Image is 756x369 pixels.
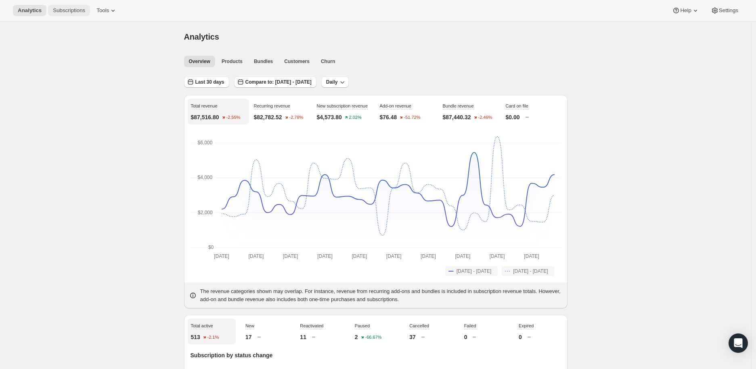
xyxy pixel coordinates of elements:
[191,333,200,341] p: 513
[254,103,291,108] span: Recurring revenue
[455,253,470,259] text: [DATE]
[254,113,282,121] p: $82,782.52
[409,323,429,328] span: Cancelled
[506,113,520,121] p: $0.00
[380,113,397,121] p: $76.48
[719,7,738,14] span: Settings
[445,266,498,276] button: [DATE] - [DATE]
[729,333,748,353] div: Open Intercom Messenger
[380,103,411,108] span: Add-on revenue
[191,351,561,359] p: Subscription by status change
[443,113,471,121] p: $87,440.32
[283,253,298,259] text: [DATE]
[317,253,333,259] text: [DATE]
[96,7,109,14] span: Tools
[207,335,219,340] text: -2.1%
[300,333,306,341] p: 11
[513,268,548,274] span: [DATE] - [DATE]
[506,103,528,108] span: Card on file
[355,323,370,328] span: Paused
[208,245,214,250] text: $0
[18,7,42,14] span: Analytics
[680,7,691,14] span: Help
[184,76,229,88] button: Last 30 days
[317,113,342,121] p: $4,573.80
[222,58,243,65] span: Products
[421,253,436,259] text: [DATE]
[321,76,349,88] button: Daily
[245,333,252,341] p: 17
[524,253,539,259] text: [DATE]
[365,335,381,340] text: -66.67%
[197,175,212,180] text: $4,000
[284,58,310,65] span: Customers
[200,287,563,304] p: The revenue categories shown may overlap. For instance, revenue from recurring add-ons and bundle...
[198,210,213,215] text: $2,000
[321,58,335,65] span: Churn
[409,333,416,341] p: 37
[326,79,338,85] span: Daily
[464,323,476,328] span: Failed
[13,5,46,16] button: Analytics
[53,7,85,14] span: Subscriptions
[355,333,358,341] p: 2
[667,5,704,16] button: Help
[254,58,273,65] span: Bundles
[245,79,312,85] span: Compare to: [DATE] - [DATE]
[386,253,401,259] text: [DATE]
[519,323,534,328] span: Expired
[234,76,316,88] button: Compare to: [DATE] - [DATE]
[245,323,254,328] span: New
[289,115,303,120] text: -2.78%
[464,333,467,341] p: 0
[248,253,264,259] text: [DATE]
[352,253,367,259] text: [DATE]
[349,115,361,120] text: 2.02%
[300,323,323,328] span: Reactivated
[191,103,218,108] span: Total revenue
[214,253,229,259] text: [DATE]
[443,103,474,108] span: Bundle revenue
[226,115,240,120] text: -2.55%
[191,323,213,328] span: Total active
[489,253,505,259] text: [DATE]
[478,115,492,120] text: -2.46%
[706,5,743,16] button: Settings
[195,79,224,85] span: Last 30 days
[92,5,122,16] button: Tools
[48,5,90,16] button: Subscriptions
[197,140,212,145] text: $6,000
[502,266,554,276] button: [DATE] - [DATE]
[189,58,210,65] span: Overview
[404,115,421,120] text: -51.72%
[317,103,368,108] span: New subscription revenue
[457,268,491,274] span: [DATE] - [DATE]
[191,113,219,121] p: $87,516.80
[184,32,219,41] span: Analytics
[519,333,522,341] p: 0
